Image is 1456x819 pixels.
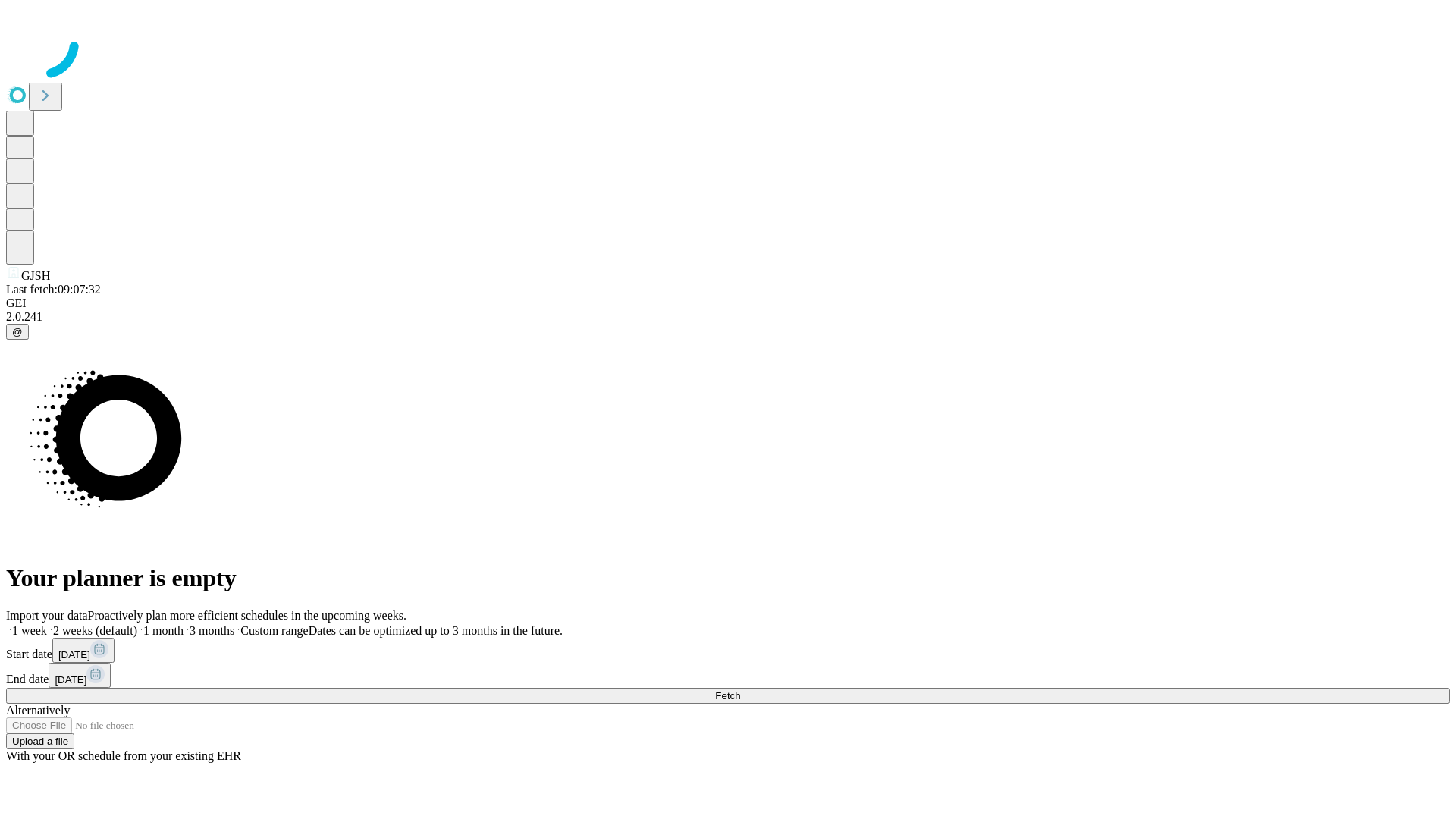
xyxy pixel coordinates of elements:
[715,690,740,701] span: Fetch
[6,688,1450,704] button: Fetch
[6,283,101,296] span: Last fetch: 09:07:32
[6,310,1450,324] div: 2.0.241
[49,663,111,688] button: [DATE]
[53,624,137,637] span: 2 weeks (default)
[58,649,90,661] span: [DATE]
[12,326,23,337] span: @
[21,269,50,282] span: GJSH
[6,324,29,340] button: @
[12,624,47,637] span: 1 week
[190,624,234,637] span: 3 months
[6,638,1450,663] div: Start date
[6,297,1450,310] div: GEI
[6,663,1450,688] div: End date
[6,749,241,762] span: With your OR schedule from your existing EHR
[143,624,184,637] span: 1 month
[6,609,88,622] span: Import your data
[88,609,406,622] span: Proactively plan more efficient schedules in the upcoming weeks.
[309,624,563,637] span: Dates can be optimized up to 3 months in the future.
[52,638,115,663] button: [DATE]
[55,674,86,686] span: [DATE]
[6,564,1450,592] h1: Your planner is empty
[6,733,74,749] button: Upload a file
[240,624,308,637] span: Custom range
[6,704,70,717] span: Alternatively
